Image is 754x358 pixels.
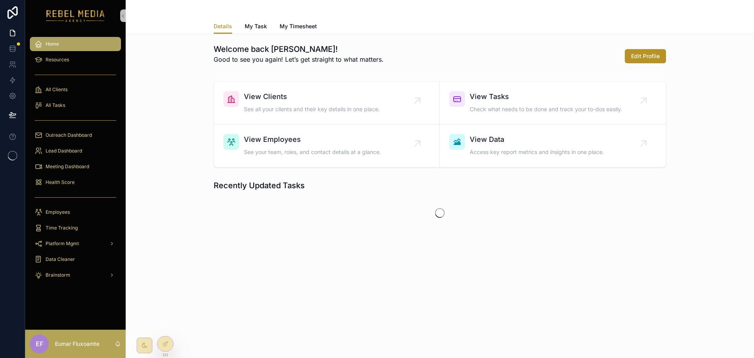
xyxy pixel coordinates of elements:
h1: Welcome back [PERSON_NAME]! [214,44,384,55]
a: View DataAccess key report metrics and insights in one place. [440,125,666,167]
img: App logo [46,9,105,22]
a: Outreach Dashboard [30,128,121,142]
a: My Timesheet [280,19,317,35]
div: scrollable content [25,31,126,292]
a: View ClientsSee all your clients and their key details in one place. [214,82,440,125]
span: View Tasks [470,91,622,102]
a: Resources [30,53,121,67]
span: Meeting Dashboard [46,163,89,170]
a: View EmployeesSee your team, roles, and contact details at a glance. [214,125,440,167]
span: View Clients [244,91,380,102]
p: Eumar Fluxoamte [55,340,99,348]
span: Resources [46,57,69,63]
a: My Task [245,19,267,35]
a: Employees [30,205,121,219]
span: Lead Dashboard [46,148,82,154]
span: Edit Profile [631,52,660,60]
a: All Clients [30,83,121,97]
a: Platform Mgmt [30,237,121,251]
span: Employees [46,209,70,215]
span: Platform Mgmt [46,241,79,247]
span: All Tasks [46,102,65,108]
span: Home [46,41,59,47]
span: View Data [470,134,604,145]
span: See all your clients and their key details in one place. [244,105,380,113]
a: View TasksCheck what needs to be done and track your to-dos easily. [440,82,666,125]
span: See your team, roles, and contact details at a glance. [244,148,381,156]
span: Health Score [46,179,75,185]
span: EF [36,339,43,349]
span: Brainstorm [46,272,70,278]
a: Time Tracking [30,221,121,235]
a: Home [30,37,121,51]
a: Lead Dashboard [30,144,121,158]
a: Meeting Dashboard [30,160,121,174]
button: Edit Profile [625,49,666,63]
span: Access key report metrics and insights in one place. [470,148,604,156]
span: View Employees [244,134,381,145]
span: My Task [245,22,267,30]
a: All Tasks [30,98,121,112]
a: Brainstorm [30,268,121,282]
span: My Timesheet [280,22,317,30]
a: Details [214,19,232,34]
a: Data Cleaner [30,252,121,266]
span: All Clients [46,86,68,93]
p: Good to see you again! Let’s get straight to what matters. [214,55,384,64]
span: Details [214,22,232,30]
a: Health Score [30,175,121,189]
span: Check what needs to be done and track your to-dos easily. [470,105,622,113]
span: Data Cleaner [46,256,75,263]
h1: Recently Updated Tasks [214,180,305,191]
span: Outreach Dashboard [46,132,92,138]
span: Time Tracking [46,225,78,231]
